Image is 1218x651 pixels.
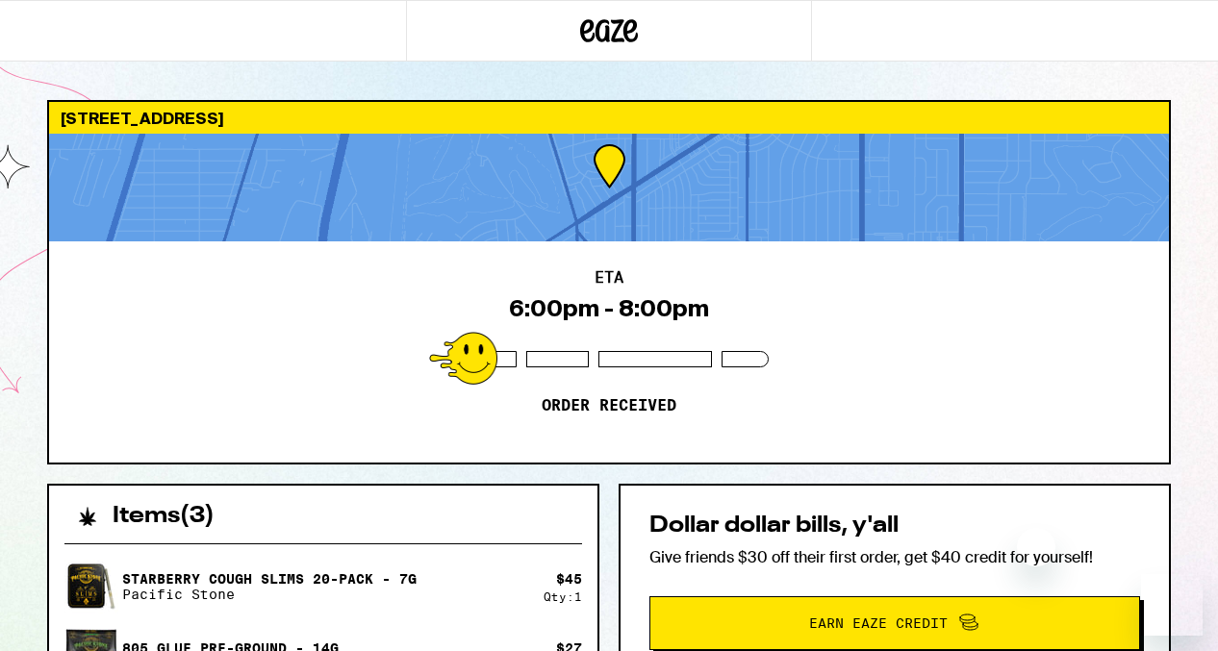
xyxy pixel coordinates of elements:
div: Qty: 1 [544,590,582,603]
iframe: Close message [1017,528,1055,566]
span: Earn Eaze Credit [809,616,948,630]
iframe: Button to launch messaging window [1141,574,1203,636]
h2: ETA [595,270,623,286]
button: Earn Eaze Credit [649,596,1140,650]
p: Order received [542,396,676,415]
p: Pacific Stone [122,587,417,602]
div: [STREET_ADDRESS] [49,102,1169,134]
img: Starberry Cough Slims 20-Pack - 7g [64,560,118,613]
h2: Items ( 3 ) [113,505,215,528]
div: $ 45 [556,571,582,587]
h2: Dollar dollar bills, y'all [649,514,1140,538]
p: Give friends $30 off their first order, get $40 credit for yourself! [649,547,1140,567]
div: 6:00pm - 8:00pm [509,295,709,322]
p: Starberry Cough Slims 20-Pack - 7g [122,571,417,587]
